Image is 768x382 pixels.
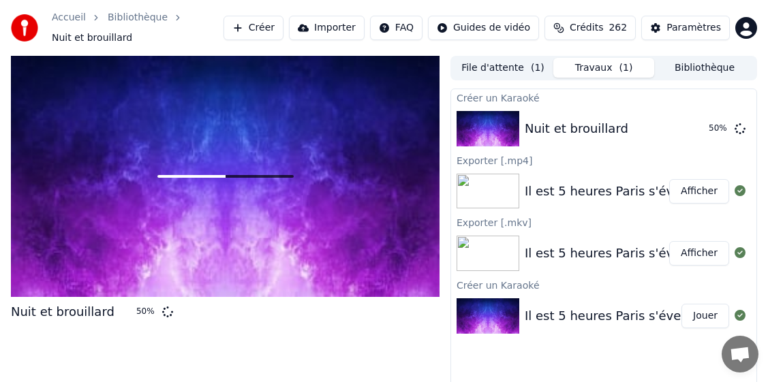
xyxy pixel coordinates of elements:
[451,214,756,230] div: Exporter [.mkv]
[428,16,539,40] button: Guides de vidéo
[224,16,283,40] button: Créer
[681,304,729,328] button: Jouer
[525,182,698,201] div: Il est 5 heures Paris s'éveille
[654,58,755,78] button: Bibliothèque
[52,11,86,25] a: Accueil
[619,61,633,75] span: ( 1 )
[570,21,603,35] span: Crédits
[666,21,721,35] div: Paramètres
[669,241,729,266] button: Afficher
[609,21,627,35] span: 262
[136,306,157,317] div: 50 %
[108,11,168,25] a: Bibliothèque
[525,244,698,263] div: Il est 5 heures Paris s'éveille
[451,276,756,293] div: Créer un Karaoké
[669,179,729,204] button: Afficher
[525,119,628,138] div: Nuit et brouillard
[525,306,698,325] div: Il est 5 heures Paris s'éveille
[544,16,636,40] button: Crédits262
[11,14,38,42] img: youka
[553,58,654,78] button: Travaux
[722,336,758,372] a: Ouvrir le chat
[451,89,756,106] div: Créer un Karaoké
[451,152,756,168] div: Exporter [.mp4]
[452,58,553,78] button: File d'attente
[11,302,114,321] div: Nuit et brouillard
[531,61,544,75] span: ( 1 )
[370,16,423,40] button: FAQ
[641,16,730,40] button: Paramètres
[709,123,729,134] div: 50 %
[52,11,224,45] nav: breadcrumb
[52,31,132,45] span: Nuit et brouillard
[289,16,365,40] button: Importer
